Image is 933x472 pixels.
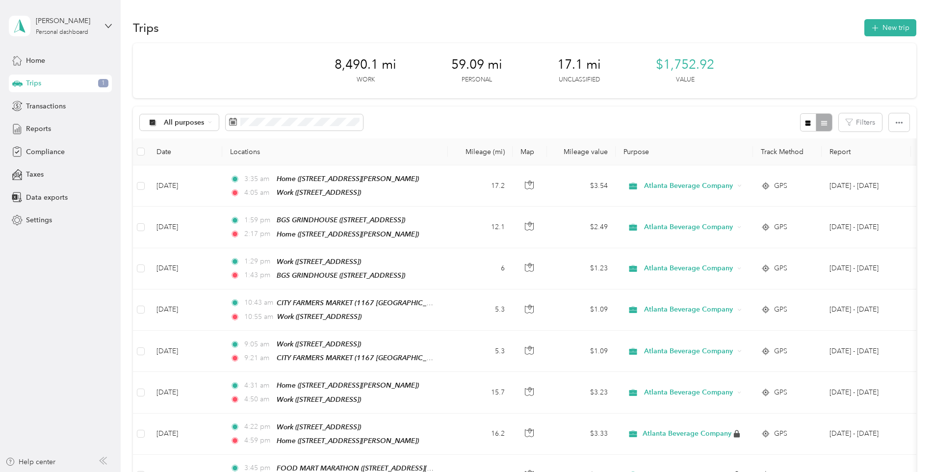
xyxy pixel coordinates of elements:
[357,76,375,84] p: Work
[448,414,513,455] td: 16.2
[822,248,911,289] td: Sep 1 - 30, 2025
[26,55,45,66] span: Home
[36,29,88,35] div: Personal dashboard
[277,216,405,224] span: BGS GRINDHOUSE ([STREET_ADDRESS])
[547,165,616,207] td: $3.54
[451,57,502,73] span: 59.09 mi
[244,187,272,198] span: 4:05 am
[36,16,97,26] div: [PERSON_NAME]
[774,387,787,398] span: GPS
[277,381,419,389] span: Home ([STREET_ADDRESS][PERSON_NAME])
[547,414,616,455] td: $3.33
[644,304,734,315] span: Atlanta Beverage Company
[822,414,911,455] td: Aug 1 - 31, 2025
[864,19,916,36] button: New trip
[448,289,513,331] td: 5.3
[26,101,66,111] span: Transactions
[244,421,272,432] span: 4:22 pm
[133,23,159,33] h1: Trips
[448,207,513,248] td: 12.1
[5,457,55,467] button: Help center
[244,312,273,322] span: 10:55 am
[277,437,419,445] span: Home ([STREET_ADDRESS][PERSON_NAME])
[547,207,616,248] td: $2.49
[547,138,616,165] th: Mileage value
[244,256,272,267] span: 1:29 pm
[26,124,51,134] span: Reports
[277,340,361,348] span: Work ([STREET_ADDRESS])
[676,76,695,84] p: Value
[149,414,222,455] td: [DATE]
[149,165,222,207] td: [DATE]
[26,78,41,88] span: Trips
[244,270,272,281] span: 1:43 pm
[547,289,616,331] td: $1.09
[774,304,787,315] span: GPS
[26,147,65,157] span: Compliance
[616,138,753,165] th: Purpose
[149,207,222,248] td: [DATE]
[26,192,68,203] span: Data exports
[149,248,222,289] td: [DATE]
[839,113,882,131] button: Filters
[644,387,734,398] span: Atlanta Beverage Company
[244,297,272,308] span: 10:43 am
[277,271,405,279] span: BGS GRINDHOUSE ([STREET_ADDRESS])
[753,138,822,165] th: Track Method
[244,174,272,184] span: 3:35 am
[644,263,734,274] span: Atlanta Beverage Company
[149,289,222,331] td: [DATE]
[277,395,361,403] span: Work ([STREET_ADDRESS])
[448,331,513,372] td: 5.3
[244,215,272,226] span: 1:59 pm
[149,331,222,372] td: [DATE]
[774,263,787,274] span: GPS
[822,289,911,331] td: Sep 1 - 30, 2025
[774,222,787,233] span: GPS
[277,230,419,238] span: Home ([STREET_ADDRESS][PERSON_NAME])
[644,181,734,191] span: Atlanta Beverage Company
[149,372,222,413] td: [DATE]
[822,372,911,413] td: Sep 1 - 30, 2025
[277,313,362,320] span: Work ([STREET_ADDRESS])
[335,57,396,73] span: 8,490.1 mi
[244,380,272,391] span: 4:31 am
[822,331,911,372] td: Sep 1 - 30, 2025
[98,79,108,88] span: 1
[277,354,519,362] span: CITY FARMERS MARKET (1167 [GEOGRAPHIC_DATA], [GEOGRAPHIC_DATA])
[656,57,714,73] span: $1,752.92
[822,165,911,207] td: Sep 1 - 30, 2025
[222,138,448,165] th: Locations
[149,138,222,165] th: Date
[26,169,44,180] span: Taxes
[164,119,205,126] span: All purposes
[244,229,272,239] span: 2:17 pm
[878,417,933,472] iframe: Everlance-gr Chat Button Frame
[644,222,734,233] span: Atlanta Beverage Company
[448,372,513,413] td: 15.7
[822,138,911,165] th: Report
[448,138,513,165] th: Mileage (mi)
[277,188,361,196] span: Work ([STREET_ADDRESS])
[547,248,616,289] td: $1.23
[644,346,734,357] span: Atlanta Beverage Company
[643,429,731,438] span: Atlanta Beverage Company
[244,353,272,364] span: 9:21 am
[774,346,787,357] span: GPS
[26,215,52,225] span: Settings
[244,339,272,350] span: 9:05 am
[774,428,787,439] span: GPS
[277,423,361,431] span: Work ([STREET_ADDRESS])
[774,181,787,191] span: GPS
[822,207,911,248] td: Sep 1 - 30, 2025
[244,394,272,405] span: 4:50 am
[557,57,601,73] span: 17.1 mi
[547,372,616,413] td: $3.23
[513,138,547,165] th: Map
[277,258,361,265] span: Work ([STREET_ADDRESS])
[559,76,600,84] p: Unclassified
[448,165,513,207] td: 17.2
[277,175,419,183] span: Home ([STREET_ADDRESS][PERSON_NAME])
[448,248,513,289] td: 6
